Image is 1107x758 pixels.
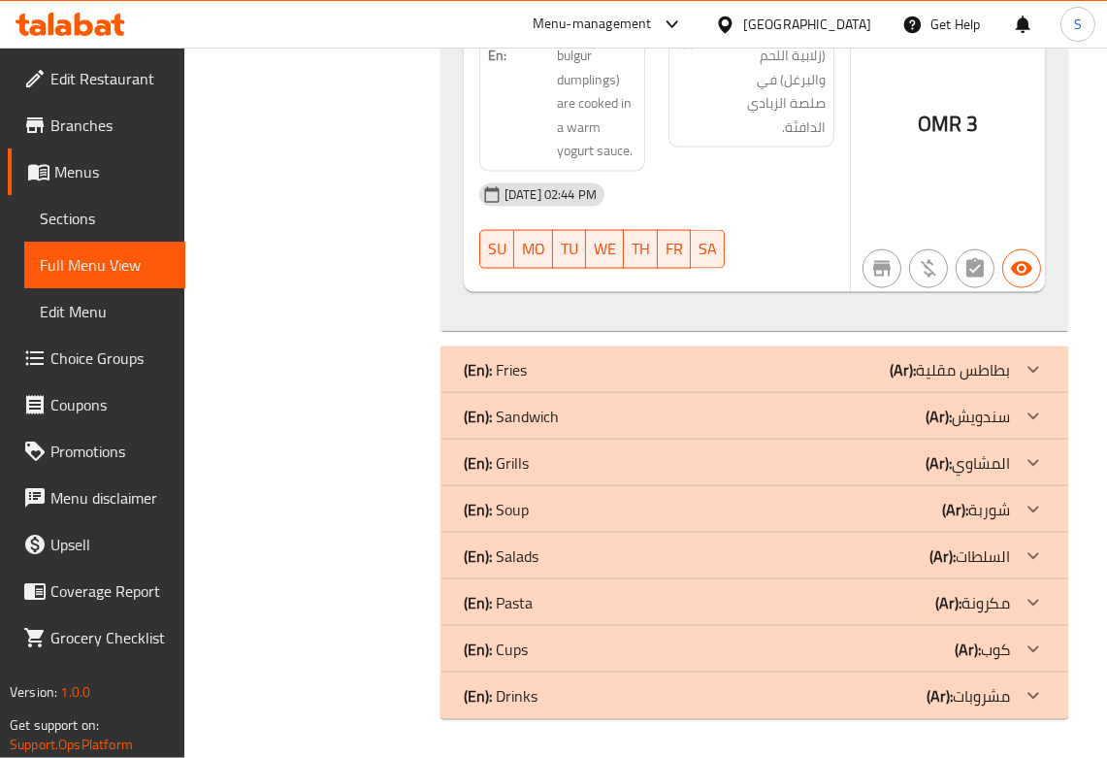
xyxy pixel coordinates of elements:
[464,495,492,524] b: (En):
[50,67,170,90] span: Edit Restaurant
[464,498,529,521] p: Soup
[488,20,553,68] strong: Description En:
[8,475,185,521] a: Menu disclaimer
[929,542,956,571] b: (Ar):
[40,207,170,230] span: Sections
[966,105,978,143] span: 3
[464,638,528,661] p: Cups
[863,249,901,288] button: Not branch specific item
[586,230,624,269] button: WE
[677,8,742,55] strong: Description Ar:
[40,300,170,323] span: Edit Menu
[464,588,492,617] b: (En):
[50,114,170,137] span: Branches
[8,614,185,661] a: Grocery Checklist
[50,346,170,370] span: Choice Groups
[624,230,658,269] button: TH
[942,498,1010,521] p: شوربة
[464,355,492,384] b: (En):
[927,684,1010,708] p: مشروبات
[440,533,1068,579] div: (En): Salads(Ar):السلطات
[8,335,185,381] a: Choice Groups
[464,684,537,708] p: Drinks
[890,358,1010,381] p: بطاطس مقلية
[24,242,185,288] a: Full Menu View
[464,681,492,710] b: (En):
[955,635,981,664] b: (Ar):
[24,195,185,242] a: Sections
[440,673,1068,719] div: (En): Drinks(Ar):مشروبات
[942,495,968,524] b: (Ar):
[440,486,1068,533] div: (En): Soup(Ar):شوربة
[522,235,545,263] span: MO
[561,235,578,263] span: TU
[440,346,1068,393] div: (En): Fries(Ar):بطاطس مقلية
[632,235,650,263] span: TH
[514,230,553,269] button: MO
[54,160,170,183] span: Menus
[497,185,604,204] span: [DATE] 02:44 PM
[929,544,1010,568] p: السلطات
[464,405,559,428] p: Sandwich
[890,355,916,384] b: (Ar):
[8,568,185,614] a: Coverage Report
[440,579,1068,626] div: (En): Pasta(Ar):مكرونة
[909,249,948,288] button: Purchased item
[50,579,170,603] span: Coverage Report
[464,635,492,664] b: (En):
[8,148,185,195] a: Menus
[699,235,717,263] span: SA
[40,253,170,277] span: Full Menu View
[440,626,1068,673] div: (En): Cups(Ar):كوب
[488,235,506,263] span: SU
[935,591,1010,614] p: مكرونة
[440,393,1068,440] div: (En): Sandwich(Ar):سندويش
[8,55,185,102] a: Edit Restaurant
[926,448,952,478] b: (Ar):
[464,358,527,381] p: Fries
[926,451,1010,475] p: المشاوي
[440,440,1068,486] div: (En): Grills(Ar):المشاوي
[464,542,492,571] b: (En):
[464,402,492,431] b: (En):
[464,591,533,614] p: Pasta
[8,521,185,568] a: Upsell
[918,105,961,143] span: OMR
[464,544,538,568] p: Salads
[479,230,514,269] button: SU
[1002,249,1041,288] button: Available
[1074,14,1082,35] span: S
[10,679,57,705] span: Version:
[50,486,170,510] span: Menu disclaimer
[8,428,185,475] a: Promotions
[10,732,133,757] a: Support.OpsPlatform
[743,14,871,35] div: [GEOGRAPHIC_DATA]
[8,102,185,148] a: Branches
[464,451,529,475] p: Grills
[50,393,170,416] span: Coupons
[666,235,683,263] span: FR
[24,288,185,335] a: Edit Menu
[8,381,185,428] a: Coupons
[594,235,616,263] span: WE
[927,681,953,710] b: (Ar):
[658,230,691,269] button: FR
[50,440,170,463] span: Promotions
[956,249,994,288] button: Not has choices
[691,230,725,269] button: SA
[533,13,652,36] div: Menu-management
[50,533,170,556] span: Upsell
[926,402,952,431] b: (Ar):
[955,638,1010,661] p: كوب
[60,679,90,705] span: 1.0.0
[935,588,961,617] b: (Ar):
[553,230,586,269] button: TU
[50,626,170,649] span: Grocery Checklist
[464,448,492,478] b: (En):
[10,712,99,738] span: Get support on:
[926,405,1010,428] p: سندويش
